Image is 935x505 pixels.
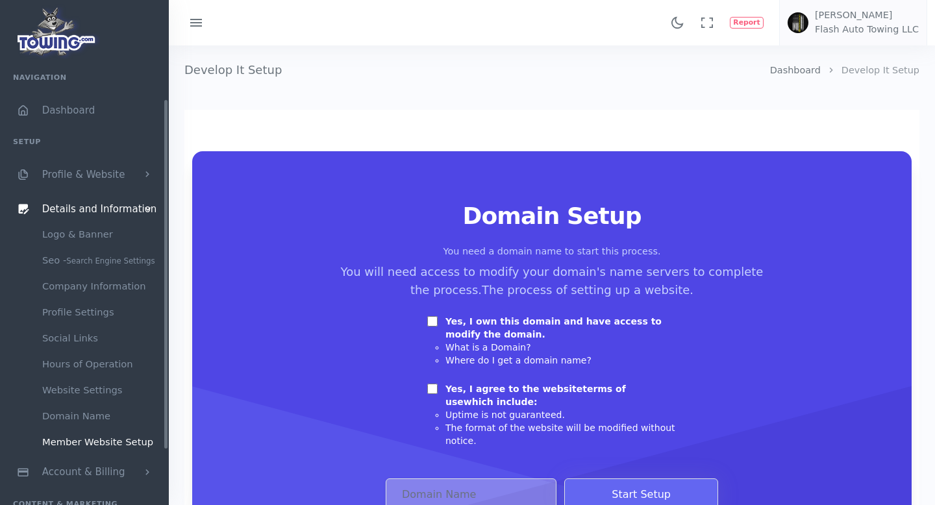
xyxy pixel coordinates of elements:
label: Yes, I own this domain and have access to modify the domain. [445,315,677,341]
img: user-image [788,12,808,33]
a: Social Links [32,325,169,351]
span: Account & Billing [42,467,125,478]
a: Website Settings [32,377,169,403]
li: Uptime is not guaranteed. [445,408,677,421]
a: Company Information [32,273,169,299]
small: Search Engine Settings [66,256,155,265]
h6: Flash Auto Towing LLC [815,25,919,35]
span: Details and Information [42,203,157,215]
a: Logo & Banner [32,221,169,247]
li: Where do I get a domain name? [445,354,677,367]
p: You will need access to modify your domain's name servers to complete the process. [334,263,770,299]
h2: Domain Setup [223,203,880,229]
a: terms of use [445,384,626,407]
a: Dashboard [770,65,821,75]
li: What is a Domain? [445,341,677,354]
span: Dashboard [42,105,95,116]
a: Member Website Setup [32,429,169,455]
h5: [PERSON_NAME] [815,10,919,21]
li: Develop It Setup [821,64,919,78]
button: Report [730,17,764,29]
a: The process of setting up a website. [482,283,693,297]
label: Yes, I agree to the website which include: [445,382,677,408]
a: Domain Name [32,403,169,429]
a: Profile Settings [32,299,169,325]
li: The format of the website will be modified without notice. [445,421,677,447]
a: Hours of Operation [32,351,169,377]
a: Seo -Search Engine Settings [32,247,169,273]
p: You need a domain name to start this process. [223,245,880,259]
h4: Develop It Setup [184,45,770,94]
span: Profile & Website [42,169,125,180]
img: logo [13,4,101,59]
